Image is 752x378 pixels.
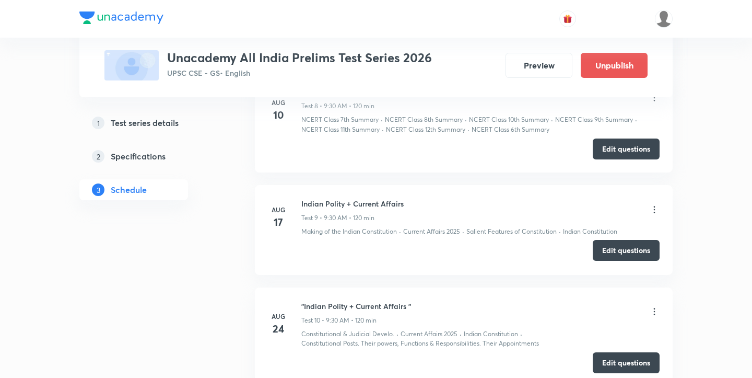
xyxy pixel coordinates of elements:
[464,329,518,339] p: Indian Constitution
[268,205,289,214] h6: Aug
[301,301,411,312] h6: "Indian Polity + Current Affairs "
[381,115,383,124] div: ·
[167,67,432,78] p: UPSC CSE - GS • English
[301,125,380,134] p: NCERT Class 11th Summary
[301,316,377,325] p: Test 10 • 9:30 AM • 120 min
[466,227,557,236] p: Salient Features of Constitution
[386,125,465,134] p: NCERT Class 12th Summary
[268,107,289,123] h4: 10
[559,227,561,236] div: ·
[268,98,289,107] h6: Aug
[385,115,463,124] p: NCERT Class 8th Summary
[268,214,289,230] h4: 17
[92,150,104,163] p: 2
[551,115,553,124] div: ·
[92,117,104,129] p: 1
[268,321,289,337] h4: 24
[559,10,576,27] button: avatar
[401,329,457,339] p: Current Affairs 2025
[79,112,221,133] a: 1Test series details
[301,329,394,339] p: Constitutional & Judicial Develo.
[167,50,432,65] h3: Unacademy All India Prelims Test Series 2026
[92,184,104,196] p: 3
[268,312,289,321] h6: Aug
[104,50,159,81] img: fallback-thumbnail.png
[79,12,163,24] img: Company Logo
[301,213,374,223] p: Test 9 • 9:30 AM • 120 min
[301,101,374,111] p: Test 8 • 9:30 AM • 120 min
[467,125,469,134] div: ·
[396,329,398,339] div: ·
[301,198,404,209] h6: Indian Polity + Current Affairs
[593,139,660,159] button: Edit questions
[563,227,617,236] p: Indian Constitution
[111,184,147,196] h5: Schedule
[111,117,179,129] h5: Test series details
[581,53,648,78] button: Unpublish
[301,339,539,348] p: Constitutional Posts. Their powers, Functions & Responsibilities. Their Appointments
[469,115,549,124] p: NCERT Class 10th Summary
[79,146,221,167] a: 2Specifications
[111,150,166,163] h5: Specifications
[462,227,464,236] div: ·
[593,240,660,261] button: Edit questions
[460,329,462,339] div: ·
[301,115,379,124] p: NCERT Class 7th Summary
[399,227,401,236] div: ·
[465,115,467,124] div: ·
[472,125,549,134] p: NCERT Class 6th Summary
[593,352,660,373] button: Edit questions
[301,227,397,236] p: Making of the Indian Constitution
[382,125,384,134] div: ·
[635,115,637,124] div: ·
[79,12,163,27] a: Company Logo
[520,329,522,339] div: ·
[555,115,633,124] p: NCERT Class 9th Summary
[563,14,572,24] img: avatar
[506,53,572,78] button: Preview
[403,227,460,236] p: Current Affairs 2025
[655,10,673,28] img: Ajit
